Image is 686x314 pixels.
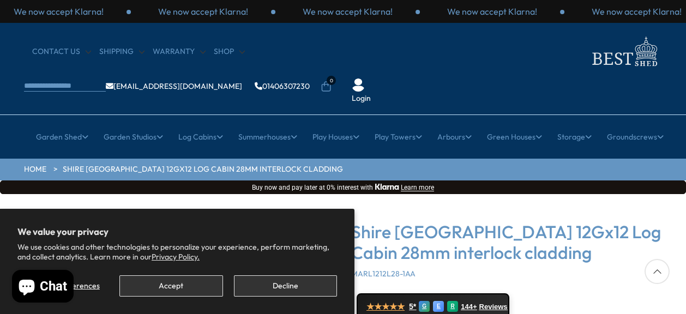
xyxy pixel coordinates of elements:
img: logo [586,34,662,69]
a: Play Houses [312,123,359,150]
div: 2 / 3 [275,5,420,17]
a: Green Houses [487,123,542,150]
a: Storage [557,123,592,150]
h2: We value your privacy [17,226,337,237]
p: We now accept Klarna! [592,5,682,17]
div: G [419,301,430,312]
inbox-online-store-chat: Shopify online store chat [9,270,77,305]
button: Decline [234,275,337,297]
button: Accept [119,275,222,297]
a: HOME [24,164,46,175]
a: Log Cabins [178,123,223,150]
div: E [433,301,444,312]
a: 0 [321,81,332,92]
h3: Shire [GEOGRAPHIC_DATA] 12Gx12 Log Cabin 28mm interlock cladding [351,221,662,263]
a: Summerhouses [238,123,297,150]
div: R [447,301,458,312]
p: We now accept Klarna! [447,5,537,17]
span: 0 [327,76,336,85]
a: Garden Shed [36,123,88,150]
a: Garden Studios [104,123,163,150]
span: Reviews [479,303,508,311]
a: 01406307230 [255,82,310,90]
span: ★★★★★ [366,301,405,312]
p: We use cookies and other technologies to personalize your experience, perform marketing, and coll... [17,242,337,262]
a: Arbours [437,123,472,150]
div: 1 / 3 [131,5,275,17]
div: 3 / 3 [420,5,564,17]
a: Shipping [99,46,145,57]
span: 144+ [461,303,477,311]
p: We now accept Klarna! [14,5,104,17]
p: We now accept Klarna! [158,5,248,17]
a: CONTACT US [32,46,91,57]
a: Shire [GEOGRAPHIC_DATA] 12Gx12 Log Cabin 28mm interlock cladding [63,164,343,175]
a: Warranty [153,46,206,57]
a: Play Towers [375,123,422,150]
a: Shop [214,46,245,57]
p: We now accept Klarna! [303,5,393,17]
a: Privacy Policy. [152,252,200,262]
img: User Icon [352,78,365,92]
a: Groundscrews [607,123,664,150]
span: MARL1212L28-1AA [351,269,416,279]
a: Login [352,93,371,104]
a: [EMAIL_ADDRESS][DOMAIN_NAME] [106,82,242,90]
